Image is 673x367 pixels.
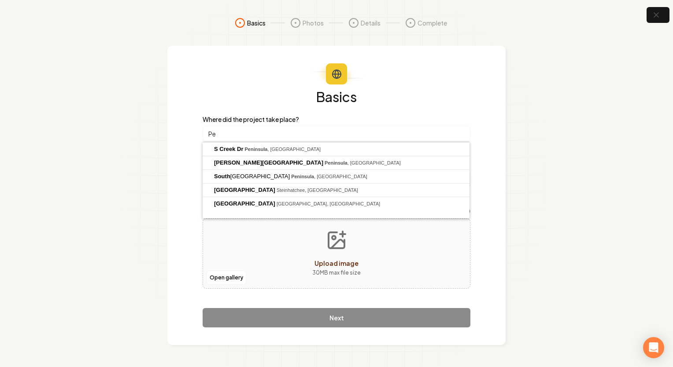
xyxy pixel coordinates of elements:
[312,268,361,277] p: 30 MB max file size
[325,160,348,165] span: Peninsula
[203,116,470,122] label: Where did the project take place?
[207,271,246,285] button: Open gallery
[214,200,275,207] span: [GEOGRAPHIC_DATA]
[303,18,324,27] span: Photos
[314,259,359,267] span: Upload image
[214,187,275,193] span: [GEOGRAPHIC_DATA]
[214,173,291,180] span: [GEOGRAPHIC_DATA]
[214,159,323,166] span: [PERSON_NAME][GEOGRAPHIC_DATA]
[214,146,243,152] span: S Creek Dr
[214,173,230,180] span: South
[277,187,358,193] span: Steinhatchee, [GEOGRAPHIC_DATA]
[291,174,367,179] span: , [GEOGRAPHIC_DATA]
[291,174,314,179] span: Peninsula
[418,18,447,27] span: Complete
[361,18,381,27] span: Details
[325,160,401,165] span: , [GEOGRAPHIC_DATA]
[643,337,664,358] div: Open Intercom Messenger
[244,147,267,152] span: Peninsula
[203,90,470,104] h1: Basics
[244,147,321,152] span: , [GEOGRAPHIC_DATA]
[277,201,380,206] span: [GEOGRAPHIC_DATA], [GEOGRAPHIC_DATA]
[305,223,368,284] button: Upload image
[203,126,470,142] input: City or county or neighborhood
[247,18,266,27] span: Basics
